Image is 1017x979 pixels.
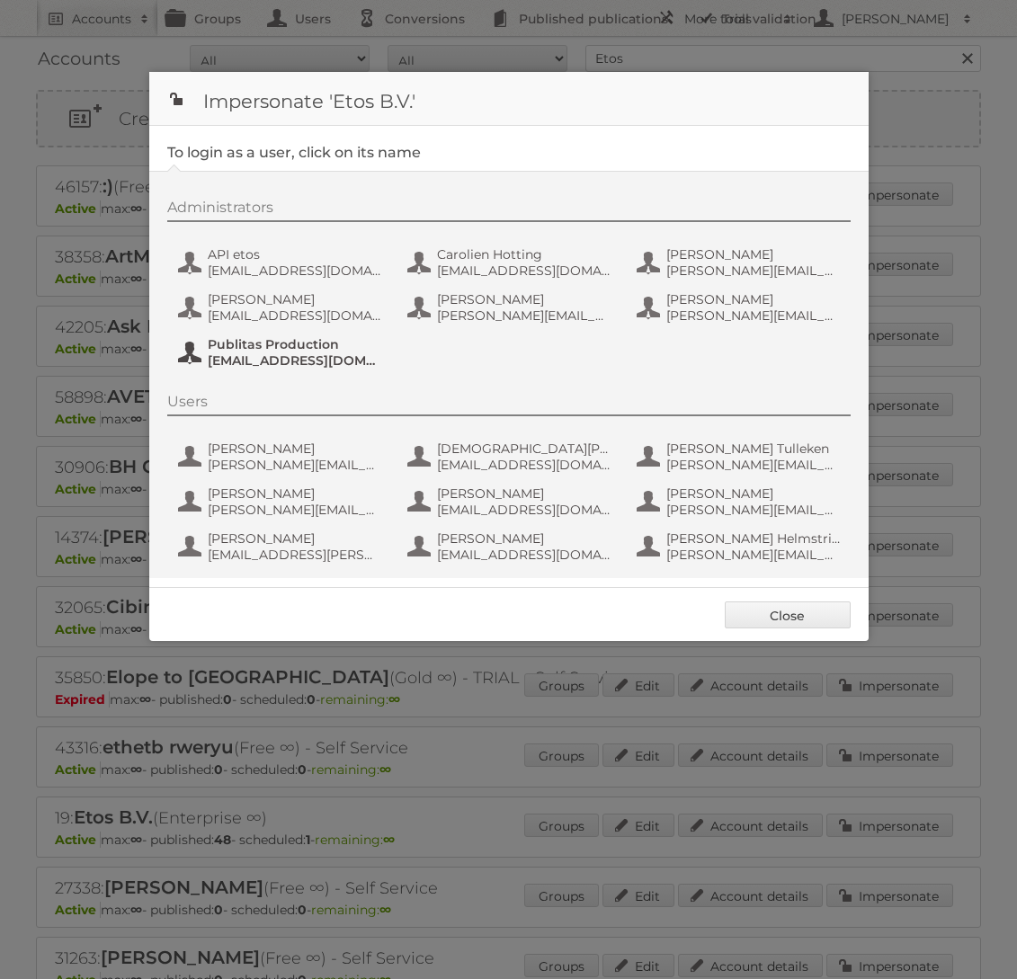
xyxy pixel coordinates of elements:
[437,530,611,547] span: [PERSON_NAME]
[208,291,382,307] span: [PERSON_NAME]
[666,441,841,457] span: [PERSON_NAME] Tulleken
[666,291,841,307] span: [PERSON_NAME]
[406,484,617,520] button: [PERSON_NAME] [EMAIL_ADDRESS][DOMAIN_NAME]
[176,245,388,280] button: API etos [EMAIL_ADDRESS][DOMAIN_NAME]
[406,289,617,325] button: [PERSON_NAME] [PERSON_NAME][EMAIL_ADDRESS][PERSON_NAME][DOMAIN_NAME]
[437,441,611,457] span: [DEMOGRAPHIC_DATA][PERSON_NAME]
[666,502,841,518] span: [PERSON_NAME][EMAIL_ADDRESS][DOMAIN_NAME]
[437,457,611,473] span: [EMAIL_ADDRESS][DOMAIN_NAME]
[635,245,846,280] button: [PERSON_NAME] [PERSON_NAME][EMAIL_ADDRESS][PERSON_NAME][PERSON_NAME][DOMAIN_NAME]
[666,485,841,502] span: [PERSON_NAME]
[176,439,388,475] button: [PERSON_NAME] [PERSON_NAME][EMAIL_ADDRESS][PERSON_NAME][DOMAIN_NAME]
[208,307,382,324] span: [EMAIL_ADDRESS][DOMAIN_NAME]
[208,485,382,502] span: [PERSON_NAME]
[666,530,841,547] span: [PERSON_NAME] Helmstrijd
[208,502,382,518] span: [PERSON_NAME][EMAIL_ADDRESS][DOMAIN_NAME]
[167,393,851,416] div: Users
[167,144,421,161] legend: To login as a user, click on its name
[176,334,388,370] button: Publitas Production [EMAIL_ADDRESS][DOMAIN_NAME]
[176,289,388,325] button: [PERSON_NAME] [EMAIL_ADDRESS][DOMAIN_NAME]
[208,336,382,352] span: Publitas Production
[666,246,841,263] span: [PERSON_NAME]
[208,352,382,369] span: [EMAIL_ADDRESS][DOMAIN_NAME]
[437,291,611,307] span: [PERSON_NAME]
[666,263,841,279] span: [PERSON_NAME][EMAIL_ADDRESS][PERSON_NAME][PERSON_NAME][DOMAIN_NAME]
[666,307,841,324] span: [PERSON_NAME][EMAIL_ADDRESS][PERSON_NAME][DOMAIN_NAME]
[406,439,617,475] button: [DEMOGRAPHIC_DATA][PERSON_NAME] [EMAIL_ADDRESS][DOMAIN_NAME]
[176,484,388,520] button: [PERSON_NAME] [PERSON_NAME][EMAIL_ADDRESS][DOMAIN_NAME]
[208,457,382,473] span: [PERSON_NAME][EMAIL_ADDRESS][PERSON_NAME][DOMAIN_NAME]
[176,529,388,565] button: [PERSON_NAME] [EMAIL_ADDRESS][PERSON_NAME][DOMAIN_NAME]
[437,263,611,279] span: [EMAIL_ADDRESS][DOMAIN_NAME]
[635,484,846,520] button: [PERSON_NAME] [PERSON_NAME][EMAIL_ADDRESS][DOMAIN_NAME]
[666,547,841,563] span: [PERSON_NAME][EMAIL_ADDRESS][DOMAIN_NAME]
[406,245,617,280] button: Carolien Hotting [EMAIL_ADDRESS][DOMAIN_NAME]
[208,530,382,547] span: [PERSON_NAME]
[635,289,846,325] button: [PERSON_NAME] [PERSON_NAME][EMAIL_ADDRESS][PERSON_NAME][DOMAIN_NAME]
[437,485,611,502] span: [PERSON_NAME]
[635,439,846,475] button: [PERSON_NAME] Tulleken [PERSON_NAME][EMAIL_ADDRESS][PERSON_NAME][DOMAIN_NAME]
[208,246,382,263] span: API etos
[208,547,382,563] span: [EMAIL_ADDRESS][PERSON_NAME][DOMAIN_NAME]
[437,246,611,263] span: Carolien Hotting
[167,199,851,222] div: Administrators
[208,441,382,457] span: [PERSON_NAME]
[437,547,611,563] span: [EMAIL_ADDRESS][DOMAIN_NAME]
[666,457,841,473] span: [PERSON_NAME][EMAIL_ADDRESS][PERSON_NAME][DOMAIN_NAME]
[149,72,869,126] h1: Impersonate 'Etos B.V.'
[725,601,851,628] a: Close
[208,263,382,279] span: [EMAIL_ADDRESS][DOMAIN_NAME]
[437,307,611,324] span: [PERSON_NAME][EMAIL_ADDRESS][PERSON_NAME][DOMAIN_NAME]
[406,529,617,565] button: [PERSON_NAME] [EMAIL_ADDRESS][DOMAIN_NAME]
[635,529,846,565] button: [PERSON_NAME] Helmstrijd [PERSON_NAME][EMAIL_ADDRESS][DOMAIN_NAME]
[437,502,611,518] span: [EMAIL_ADDRESS][DOMAIN_NAME]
